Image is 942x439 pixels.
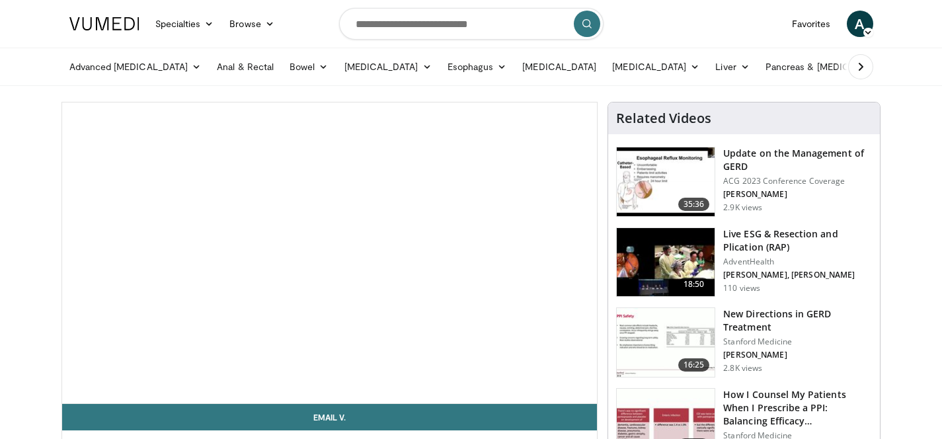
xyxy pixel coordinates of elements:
[723,189,872,200] p: [PERSON_NAME]
[282,54,336,80] a: Bowel
[723,363,762,374] p: 2.8K views
[723,337,872,347] p: Stanford Medicine
[723,270,872,280] p: [PERSON_NAME], [PERSON_NAME]
[723,227,872,254] h3: Live ESG & Resection and Plication (RAP)
[616,227,872,298] a: 18:50 Live ESG & Resection and Plication (RAP) AdventHealth [PERSON_NAME], [PERSON_NAME] 110 views
[723,350,872,360] p: [PERSON_NAME]
[61,54,210,80] a: Advanced [MEDICAL_DATA]
[617,228,715,297] img: 1dec229f-caae-46cc-9e0f-bf30a449cfd8.150x105_q85_crop-smart_upscale.jpg
[678,278,710,291] span: 18:50
[617,308,715,377] img: 4b930f02-1911-4c77-b9a4-f0b5b1007322.150x105_q85_crop-smart_upscale.jpg
[784,11,839,37] a: Favorites
[147,11,222,37] a: Specialties
[616,147,872,217] a: 35:36 Update on the Management of GERD ACG 2023 Conference Coverage [PERSON_NAME] 2.9K views
[678,198,710,211] span: 35:36
[514,54,604,80] a: [MEDICAL_DATA]
[617,147,715,216] img: ad825f27-dfd2-41f6-b222-fbc2511984fc.150x105_q85_crop-smart_upscale.jpg
[616,307,872,378] a: 16:25 New Directions in GERD Treatment Stanford Medicine [PERSON_NAME] 2.8K views
[221,11,282,37] a: Browse
[847,11,873,37] a: A
[758,54,912,80] a: Pancreas & [MEDICAL_DATA]
[440,54,515,80] a: Esophagus
[616,110,711,126] h4: Related Videos
[723,283,760,294] p: 110 views
[723,257,872,267] p: AdventHealth
[678,358,710,372] span: 16:25
[723,147,872,173] h3: Update on the Management of GERD
[62,102,598,404] video-js: Video Player
[723,202,762,213] p: 2.9K views
[604,54,707,80] a: [MEDICAL_DATA]
[723,307,872,334] h3: New Directions in GERD Treatment
[723,176,872,186] p: ACG 2023 Conference Coverage
[69,17,139,30] img: VuMedi Logo
[62,404,598,430] a: Email V.
[723,388,872,428] h3: How I Counsel My Patients When I Prescribe a PPI: Balancing Efficacy…
[336,54,440,80] a: [MEDICAL_DATA]
[339,8,604,40] input: Search topics, interventions
[209,54,282,80] a: Anal & Rectal
[707,54,757,80] a: Liver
